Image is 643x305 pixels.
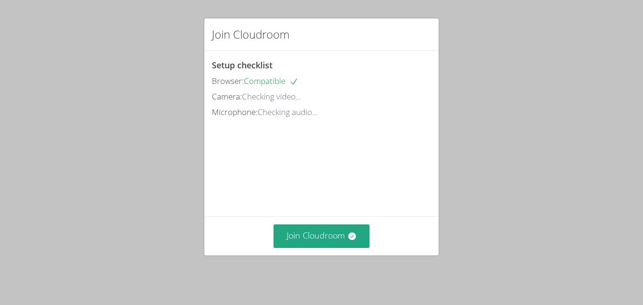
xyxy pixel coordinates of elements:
[212,59,273,71] span: Setup checklist
[273,224,370,247] button: Join Cloudroom
[212,91,242,102] span: Camera:
[212,75,244,86] span: Browser:
[212,26,289,43] h2: Join Cloudroom
[244,75,298,86] span: Compatible
[257,107,318,117] span: Checking audio...
[242,91,301,102] span: Checking video...
[212,107,257,117] span: Microphone:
